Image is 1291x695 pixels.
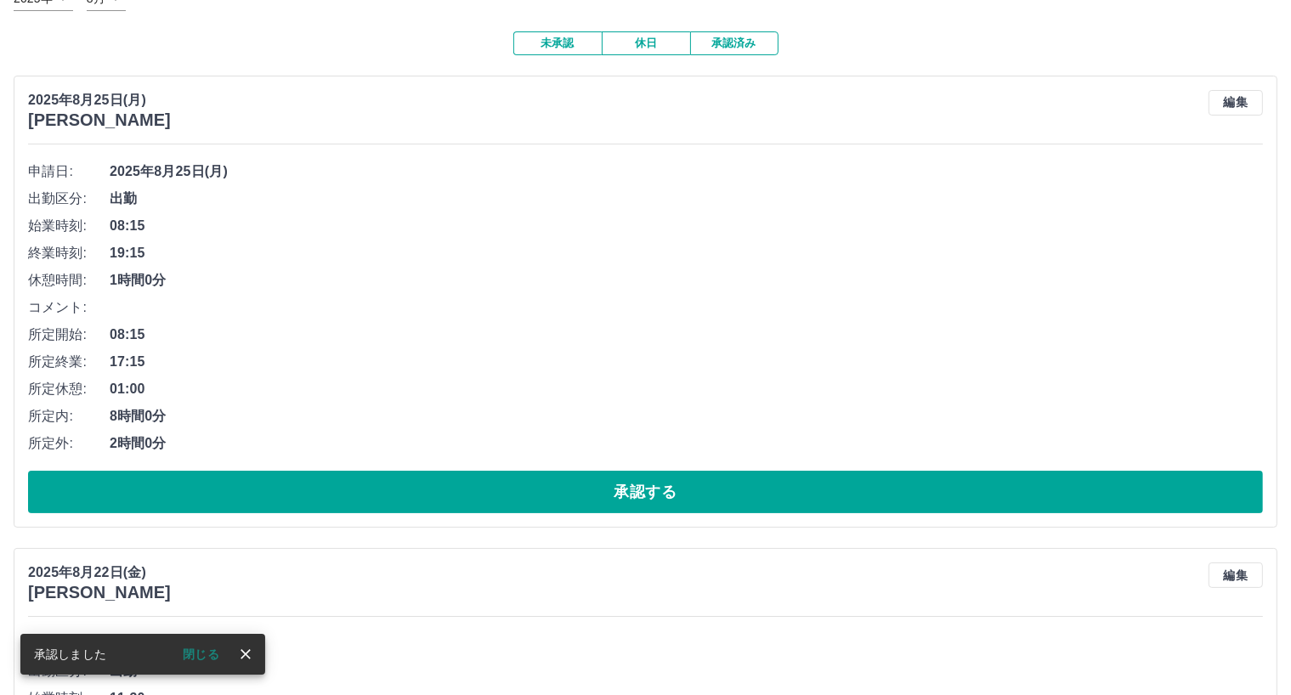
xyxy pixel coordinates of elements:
[110,216,1263,236] span: 08:15
[110,243,1263,263] span: 19:15
[28,161,110,182] span: 申請日:
[110,406,1263,427] span: 8時間0分
[28,352,110,372] span: 所定終業:
[28,110,171,130] h3: [PERSON_NAME]
[28,216,110,236] span: 始業時刻:
[28,189,110,209] span: 出勤区分:
[28,243,110,263] span: 終業時刻:
[28,562,171,583] p: 2025年8月22日(金)
[602,31,690,55] button: 休日
[110,270,1263,291] span: 1時間0分
[34,639,106,670] div: 承認しました
[110,433,1263,454] span: 2時間0分
[28,270,110,291] span: 休憩時間:
[1209,90,1263,116] button: 編集
[110,161,1263,182] span: 2025年8月25日(月)
[110,379,1263,399] span: 01:00
[1209,562,1263,588] button: 編集
[690,31,779,55] button: 承認済み
[110,661,1263,681] span: 出勤
[28,297,110,318] span: コメント:
[28,90,171,110] p: 2025年8月25日(月)
[28,325,110,345] span: 所定開始:
[110,634,1263,654] span: 2025年8月22日(金)
[513,31,602,55] button: 未承認
[233,641,258,667] button: close
[110,189,1263,209] span: 出勤
[28,433,110,454] span: 所定外:
[110,325,1263,345] span: 08:15
[28,583,171,602] h3: [PERSON_NAME]
[28,406,110,427] span: 所定内:
[169,641,233,667] button: 閉じる
[28,379,110,399] span: 所定休憩:
[110,352,1263,372] span: 17:15
[28,471,1263,513] button: 承認する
